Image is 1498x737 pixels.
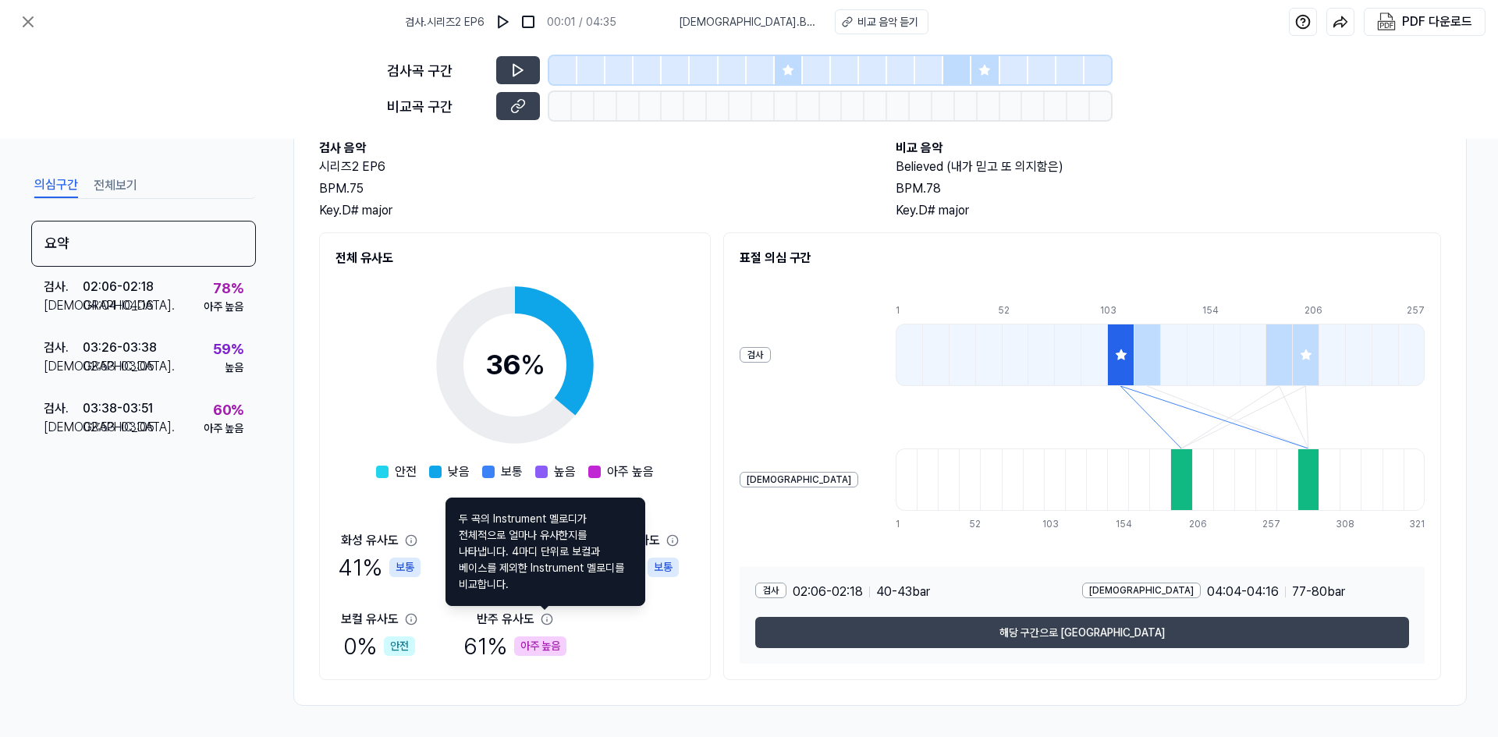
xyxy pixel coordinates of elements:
div: 검사 . [44,399,83,418]
div: 308 [1336,517,1357,531]
div: 60 % [213,399,243,420]
div: 보컬 유사도 [341,610,399,629]
div: 아주 높음 [204,420,243,437]
span: 77 - 80 bar [1292,583,1345,601]
div: 검사 . [44,338,83,357]
div: 보통 [648,558,679,577]
div: Key. D# major [896,201,1441,220]
div: 52 [969,517,990,531]
span: 안전 [395,462,417,481]
img: stop [520,14,536,30]
div: 154 [1202,303,1229,317]
h2: 전체 유사도 [335,249,694,268]
span: 두 곡의 Instrument 멜로디가 전체적으로 얼마나 유사한지를 나타냅니다. 4마디 단위로 보컬과 베이스를 제외한 Instrument 멜로디를 비교합니다. [459,511,632,593]
span: 02:06 - 02:18 [793,583,863,601]
div: 103 [1042,517,1063,531]
span: 아주 높음 [607,462,654,481]
div: Key. D# major [319,201,864,220]
div: 00:01 / 04:35 [547,14,616,30]
div: 41 % [338,550,421,585]
span: 40 - 43 bar [876,583,930,601]
div: [DEMOGRAPHIC_DATA] . [44,296,83,315]
div: 36 [485,344,545,386]
div: 257 [1407,303,1425,317]
img: share [1333,14,1348,30]
div: 04:04 - 04:16 [83,296,154,315]
div: 321 [1409,517,1425,531]
div: 검사 . [44,278,83,296]
h2: 표절 의심 구간 [740,249,1425,268]
span: % [520,348,545,381]
button: 해당 구간으로 [GEOGRAPHIC_DATA] [755,617,1409,648]
div: 02:53 - 03:05 [83,357,154,376]
div: BPM. 78 [896,179,1441,198]
div: 높음 [225,360,243,376]
div: 0 % [343,629,415,664]
div: 비교 음악 듣기 [857,14,918,30]
div: 검사 [755,583,786,598]
div: 206 [1305,303,1331,317]
div: 02:53 - 03:05 [83,418,154,437]
img: help [1295,14,1311,30]
div: [DEMOGRAPHIC_DATA] [1082,583,1201,598]
span: 낮음 [448,462,470,481]
div: 비교곡 구간 [387,96,487,117]
button: PDF 다운로드 [1374,9,1475,35]
button: 전체보기 [94,173,137,198]
div: 78 % [213,278,243,299]
div: 검사 [740,347,771,363]
h2: 검사 음악 [319,139,864,158]
div: PDF 다운로드 [1402,12,1472,32]
div: [DEMOGRAPHIC_DATA] . [44,357,83,376]
div: 아주 높음 [514,636,566,656]
span: [DEMOGRAPHIC_DATA] . Believed (내가 믿고 또 의지함은) [679,14,816,30]
div: 59 % [213,338,243,360]
img: play [495,14,511,30]
div: 요약 [31,221,256,267]
div: 1 [896,517,917,531]
span: 높음 [554,462,576,481]
h2: Believed (내가 믿고 또 의지함은) [896,158,1441,176]
div: 257 [1262,517,1283,531]
img: PDF Download [1377,12,1396,31]
button: 의심구간 [34,173,78,198]
div: 103 [1100,303,1127,317]
div: 검사곡 구간 [387,60,487,81]
div: 화성 유사도 [341,531,399,550]
div: 52 [998,303,1024,317]
div: [DEMOGRAPHIC_DATA] [740,472,858,487]
div: 02:06 - 02:18 [83,278,154,296]
div: [DEMOGRAPHIC_DATA] . [44,418,83,437]
div: 반주 유사도 [477,610,534,629]
div: 보통 [389,558,421,577]
span: 보통 [501,462,523,481]
h2: 시리즈2 EP6 [319,158,864,176]
div: 61 % [463,629,566,664]
div: BPM. 75 [319,179,864,198]
div: 03:26 - 03:38 [83,338,157,357]
span: 검사 . 시리즈2 EP6 [405,14,485,30]
span: 04:04 - 04:16 [1207,583,1279,601]
button: 비교 음악 듣기 [835,9,928,34]
div: 206 [1189,517,1210,531]
h2: 비교 음악 [896,139,1441,158]
div: 1 [896,303,922,317]
div: 154 [1116,517,1137,531]
div: 03:38 - 03:51 [83,399,153,418]
div: 안전 [384,636,415,656]
div: 아주 높음 [204,299,243,315]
